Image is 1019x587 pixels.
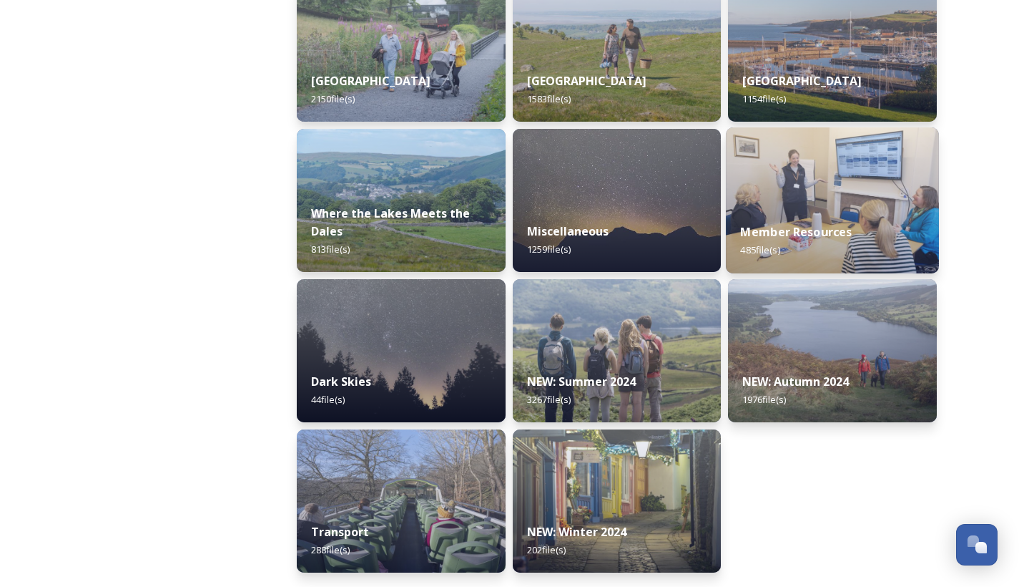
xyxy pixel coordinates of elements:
[527,73,646,89] strong: [GEOGRAPHIC_DATA]
[527,393,571,406] span: 3267 file(s)
[311,393,345,406] span: 44 file(s)
[742,374,849,389] strong: NEW: Autumn 2024
[527,524,626,540] strong: NEW: Winter 2024
[742,73,862,89] strong: [GEOGRAPHIC_DATA]
[311,374,371,389] strong: Dark Skies
[513,279,722,422] img: CUMBRIATOURISM_240715_PaulMitchell_WalnaScar_-56.jpg
[311,205,470,239] strong: Where the Lakes Meets the Dales
[311,73,430,89] strong: [GEOGRAPHIC_DATA]
[742,92,786,105] span: 1154 file(s)
[741,224,852,240] strong: Member Resources
[527,223,609,239] strong: Miscellaneous
[311,92,355,105] span: 2150 file(s)
[513,430,722,573] img: 4408e5a7-4f73-4a41-892e-b69eab0f13a7.jpg
[956,524,998,566] button: Open Chat
[527,92,571,105] span: 1583 file(s)
[297,279,506,422] img: A7A07737.jpg
[297,129,506,272] img: Attract%2520and%2520Disperse%2520%28274%2520of%25201364%29.jpg
[726,127,939,273] img: 29343d7f-989b-46ee-a888-b1a2ee1c48eb.jpg
[311,243,350,256] span: 813 file(s)
[527,374,636,389] strong: NEW: Summer 2024
[728,279,937,422] img: ca66e4d0-8177-4442-8963-186c5b40d946.jpg
[742,393,786,406] span: 1976 file(s)
[527,243,571,256] span: 1259 file(s)
[741,243,780,256] span: 485 file(s)
[527,543,566,556] span: 202 file(s)
[513,129,722,272] img: Blea%2520Tarn%2520Star-Lapse%2520Loop.jpg
[297,430,506,573] img: 7afd3a29-5074-4a00-a7ae-b4a57b70a17f.jpg
[311,524,369,540] strong: Transport
[311,543,350,556] span: 288 file(s)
